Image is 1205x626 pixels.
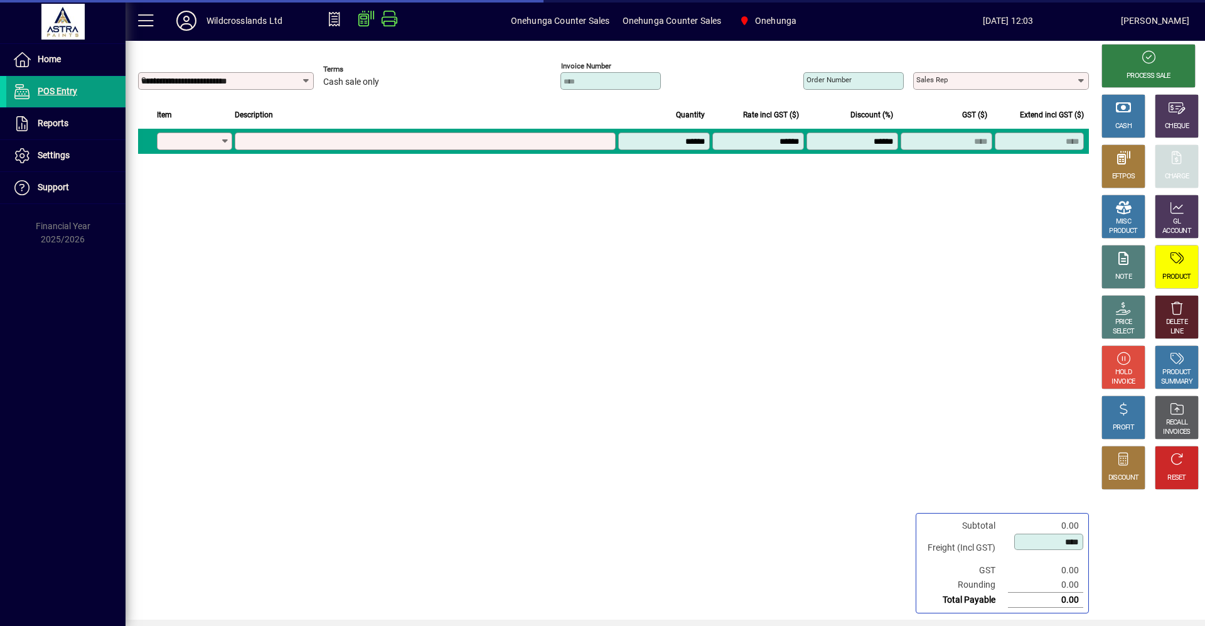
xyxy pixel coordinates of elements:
[323,65,399,73] span: Terms
[921,593,1008,608] td: Total Payable
[1008,519,1083,533] td: 0.00
[1115,368,1132,377] div: HOLD
[1115,122,1132,131] div: CASH
[1108,473,1138,483] div: DISCOUNT
[6,172,126,203] a: Support
[38,150,70,160] span: Settings
[734,9,801,32] span: Onehunga
[166,9,206,32] button: Profile
[1008,563,1083,578] td: 0.00
[1121,11,1189,31] div: [PERSON_NAME]
[1167,473,1186,483] div: RESET
[1112,172,1135,181] div: EFTPOS
[850,108,893,122] span: Discount (%)
[921,519,1008,533] td: Subtotal
[1113,423,1134,433] div: PROFIT
[676,108,705,122] span: Quantity
[962,108,987,122] span: GST ($)
[1163,428,1190,437] div: INVOICES
[1109,227,1137,236] div: PRODUCT
[1111,377,1135,387] div: INVOICE
[38,182,69,192] span: Support
[38,54,61,64] span: Home
[6,140,126,171] a: Settings
[38,86,77,96] span: POS Entry
[1170,327,1183,337] div: LINE
[1165,122,1189,131] div: CHEQUE
[1173,217,1181,227] div: GL
[743,108,799,122] span: Rate incl GST ($)
[1162,273,1191,282] div: PRODUCT
[6,108,126,139] a: Reports
[38,118,68,128] span: Reports
[323,77,379,87] span: Cash sale only
[1020,108,1084,122] span: Extend incl GST ($)
[141,75,173,84] mat-label: Customer
[806,75,852,84] mat-label: Order number
[1162,227,1191,236] div: ACCOUNT
[1008,593,1083,608] td: 0.00
[1127,72,1170,81] div: PROCESS SALE
[1115,273,1132,282] div: NOTE
[1115,318,1132,327] div: PRICE
[1165,172,1189,181] div: CHARGE
[6,44,126,75] a: Home
[921,563,1008,578] td: GST
[1008,578,1083,593] td: 0.00
[511,11,610,31] span: Onehunga Counter Sales
[1162,368,1191,377] div: PRODUCT
[916,75,948,84] mat-label: Sales rep
[755,11,796,31] span: Onehunga
[157,108,172,122] span: Item
[1166,318,1187,327] div: DELETE
[623,11,722,31] span: Onehunga Counter Sales
[1161,377,1192,387] div: SUMMARY
[561,62,611,70] mat-label: Invoice number
[895,11,1120,31] span: [DATE] 12:03
[206,11,282,31] div: Wildcrosslands Ltd
[235,108,273,122] span: Description
[921,533,1008,563] td: Freight (Incl GST)
[1116,217,1131,227] div: MISC
[921,578,1008,593] td: Rounding
[1113,327,1135,337] div: SELECT
[1166,418,1188,428] div: RECALL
